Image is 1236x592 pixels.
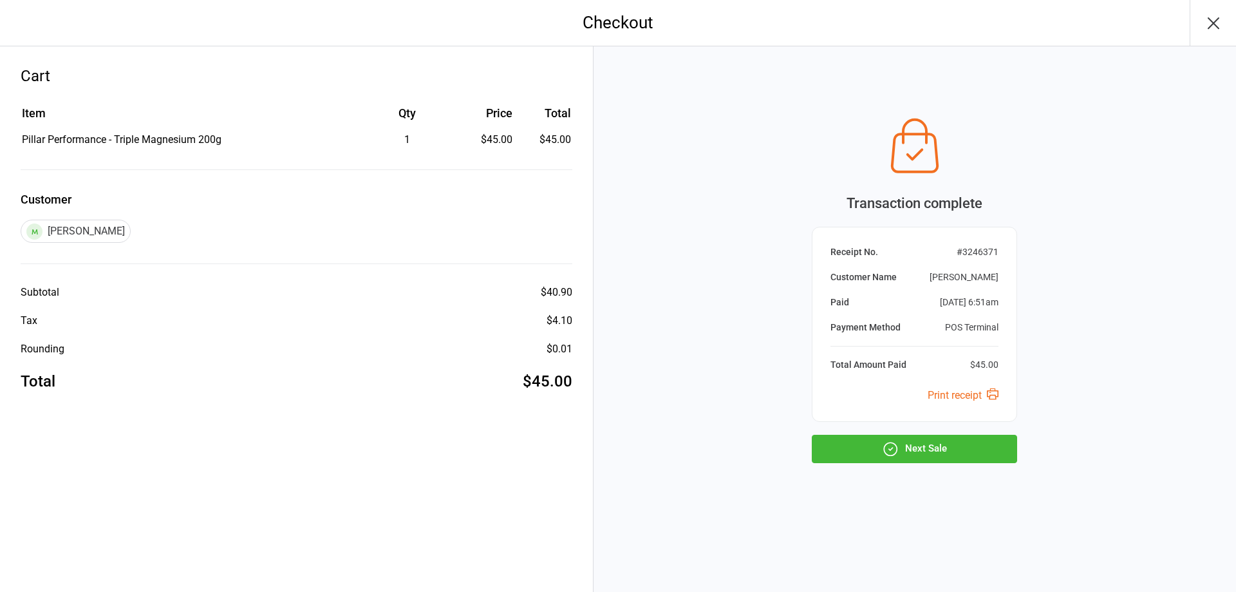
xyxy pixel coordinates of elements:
div: 1 [359,132,456,148]
div: Price [457,104,512,122]
div: Payment Method [830,321,901,334]
div: $45.00 [457,132,512,148]
th: Qty [359,104,456,131]
div: Total [21,370,55,393]
div: [DATE] 6:51am [940,296,998,309]
div: $4.10 [547,313,572,329]
div: Cart [21,64,572,88]
div: [PERSON_NAME] [21,220,131,243]
th: Item [22,104,357,131]
div: Rounding [21,341,64,357]
div: Transaction complete [812,193,1017,214]
div: $40.90 [541,285,572,300]
div: Receipt No. [830,245,878,259]
div: Subtotal [21,285,59,300]
div: Paid [830,296,849,309]
div: # 3246371 [957,245,998,259]
button: Next Sale [812,435,1017,463]
th: Total [518,104,570,131]
div: POS Terminal [945,321,998,334]
a: Print receipt [928,389,998,401]
div: [PERSON_NAME] [930,271,998,284]
span: Pillar Performance - Triple Magnesium 200g [22,133,221,146]
div: $45.00 [970,358,998,372]
div: $45.00 [523,370,572,393]
td: $45.00 [518,132,570,148]
div: Tax [21,313,37,329]
div: $0.01 [547,341,572,357]
div: Customer Name [830,271,897,284]
label: Customer [21,191,572,208]
div: Total Amount Paid [830,358,906,372]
